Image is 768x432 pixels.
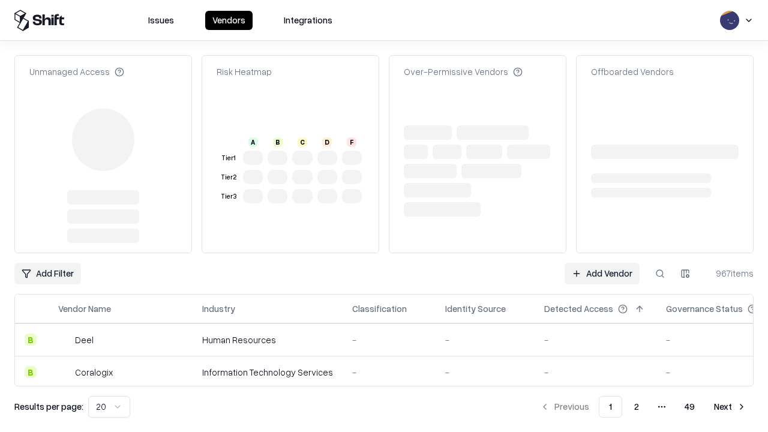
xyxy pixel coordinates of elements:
div: C [298,137,307,147]
div: Over-Permissive Vendors [404,65,523,78]
div: F [347,137,356,147]
div: Tier 2 [219,172,238,182]
div: - [544,334,647,346]
div: B [273,137,283,147]
div: - [544,366,647,379]
div: Human Resources [202,334,333,346]
img: Deel [58,334,70,346]
div: Detected Access [544,302,613,315]
div: 967 items [706,267,754,280]
nav: pagination [533,396,754,418]
div: Industry [202,302,235,315]
button: Integrations [277,11,340,30]
img: Coralogix [58,366,70,378]
div: Deel [75,334,94,346]
div: - [445,366,525,379]
div: - [352,366,426,379]
div: Tier 1 [219,153,238,163]
button: Vendors [205,11,253,30]
div: - [445,334,525,346]
button: 49 [675,396,704,418]
a: Add Vendor [565,263,640,284]
div: Information Technology Services [202,366,333,379]
div: Unmanaged Access [29,65,124,78]
div: D [322,137,332,147]
div: Identity Source [445,302,506,315]
button: Next [707,396,754,418]
button: Issues [141,11,181,30]
div: - [352,334,426,346]
button: Add Filter [14,263,81,284]
div: Offboarded Vendors [591,65,674,78]
p: Results per page: [14,400,83,413]
div: B [25,366,37,378]
div: Risk Heatmap [217,65,272,78]
button: 2 [625,396,649,418]
div: Tier 3 [219,191,238,202]
div: Coralogix [75,366,113,379]
div: Governance Status [666,302,743,315]
div: Vendor Name [58,302,111,315]
div: Classification [352,302,407,315]
button: 1 [599,396,622,418]
div: B [25,334,37,346]
div: A [248,137,258,147]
